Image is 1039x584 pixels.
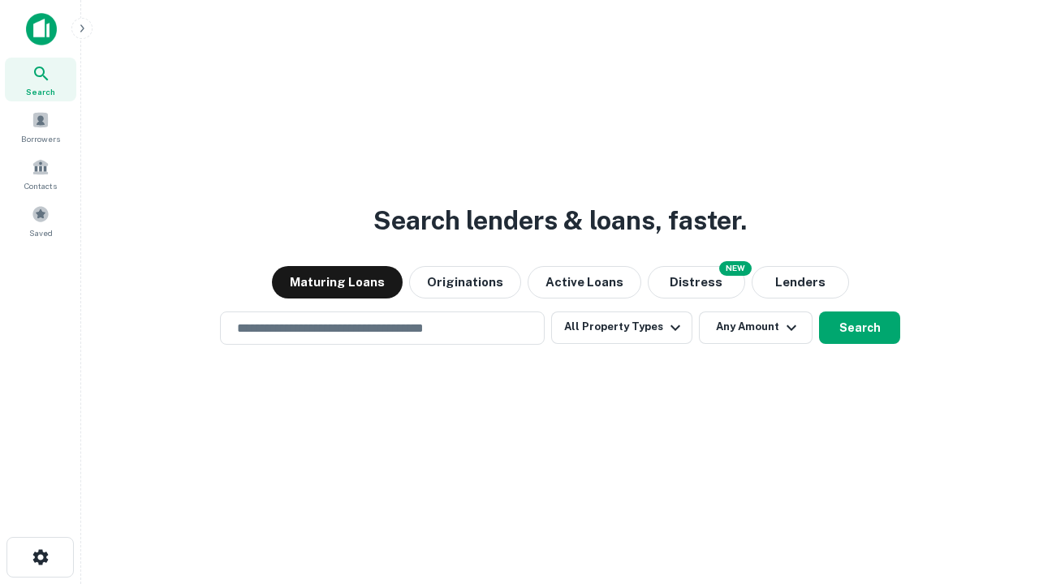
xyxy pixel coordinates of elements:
div: NEW [719,261,752,276]
a: Contacts [5,152,76,195]
span: Saved [29,226,53,239]
button: All Property Types [551,311,692,344]
a: Search [5,58,76,101]
h3: Search lenders & loans, faster. [373,201,747,240]
a: Saved [5,199,76,243]
button: Maturing Loans [272,266,403,298]
button: Active Loans [528,266,641,298]
button: Search [819,311,900,344]
button: Search distressed loans with lien and other non-mortgage details. [648,266,745,298]
span: Search [26,85,55,98]
button: Any Amount [699,311,813,344]
span: Borrowers [21,132,60,145]
button: Originations [409,266,521,298]
a: Borrowers [5,105,76,148]
span: Contacts [24,179,57,192]
button: Lenders [752,266,849,298]
iframe: Chat Widget [958,454,1039,532]
img: capitalize-icon.png [26,13,57,45]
